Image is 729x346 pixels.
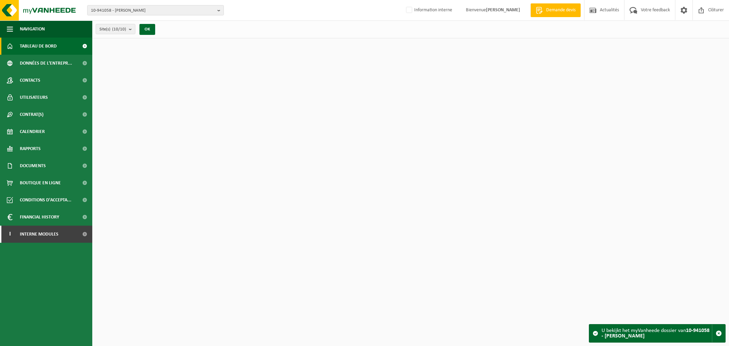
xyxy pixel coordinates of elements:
[544,7,577,14] span: Demande devis
[20,72,40,89] span: Contacts
[20,123,45,140] span: Calendrier
[20,209,59,226] span: Financial History
[20,89,48,106] span: Utilisateurs
[112,27,126,31] count: (10/10)
[139,24,155,35] button: OK
[20,55,72,72] span: Données de l'entrepr...
[530,3,581,17] a: Demande devis
[602,328,710,339] strong: 10-941058 - [PERSON_NAME]
[20,226,58,243] span: Interne modules
[20,21,45,38] span: Navigation
[602,324,712,342] div: U bekijkt het myVanheede dossier van
[7,226,13,243] span: I
[20,191,71,209] span: Conditions d'accepta...
[87,5,224,15] button: 10-941058 - [PERSON_NAME]
[20,157,46,174] span: Documents
[20,38,57,55] span: Tableau de bord
[20,106,43,123] span: Contrat(s)
[96,24,135,34] button: Site(s)(10/10)
[405,5,452,15] label: Information interne
[20,174,61,191] span: Boutique en ligne
[99,24,126,35] span: Site(s)
[486,8,520,13] strong: [PERSON_NAME]
[20,140,41,157] span: Rapports
[91,5,215,16] span: 10-941058 - [PERSON_NAME]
